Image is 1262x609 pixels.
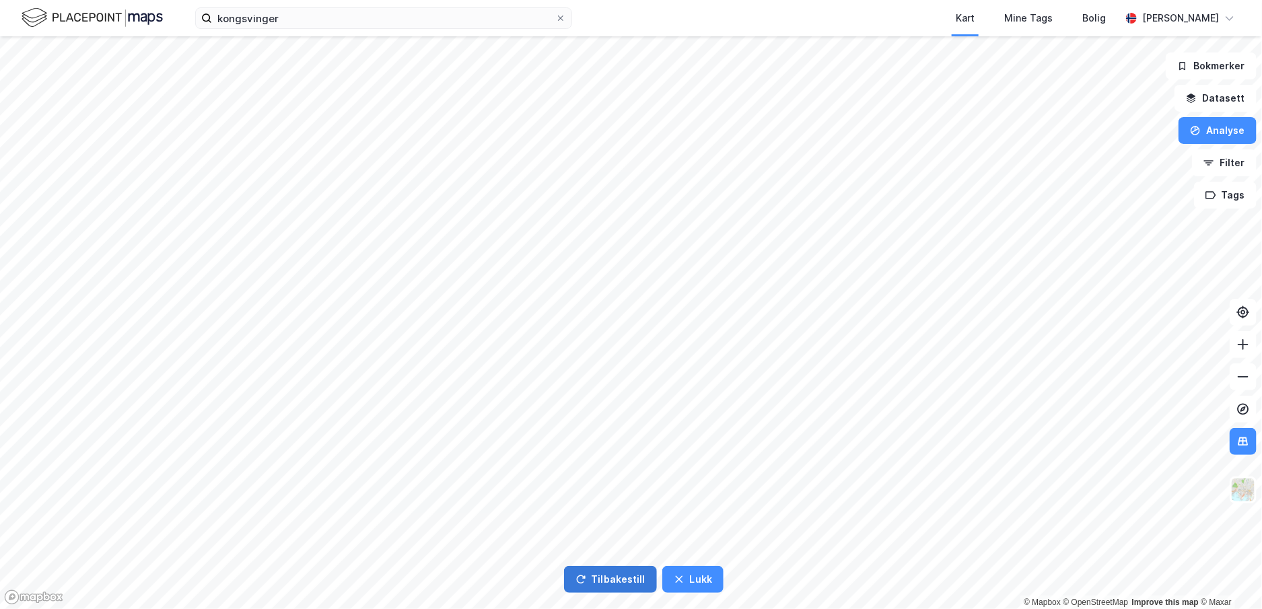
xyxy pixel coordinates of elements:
input: Søk på adresse, matrikkel, gårdeiere, leietakere eller personer [212,8,555,28]
img: logo.f888ab2527a4732fd821a326f86c7f29.svg [22,6,163,30]
div: [PERSON_NAME] [1142,10,1219,26]
div: Mine Tags [1004,10,1053,26]
a: Mapbox [1024,598,1061,607]
iframe: Chat Widget [1195,544,1262,609]
img: Z [1230,477,1256,503]
button: Tilbakestill [564,566,657,593]
div: Kontrollprogram for chat [1195,544,1262,609]
button: Filter [1192,149,1257,176]
button: Datasett [1175,85,1257,112]
a: Mapbox homepage [4,589,63,605]
button: Tags [1194,182,1257,209]
a: OpenStreetMap [1063,598,1129,607]
button: Bokmerker [1166,52,1257,79]
button: Lukk [662,566,724,593]
div: Kart [956,10,975,26]
button: Analyse [1179,117,1257,144]
div: Bolig [1082,10,1106,26]
a: Improve this map [1132,598,1199,607]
